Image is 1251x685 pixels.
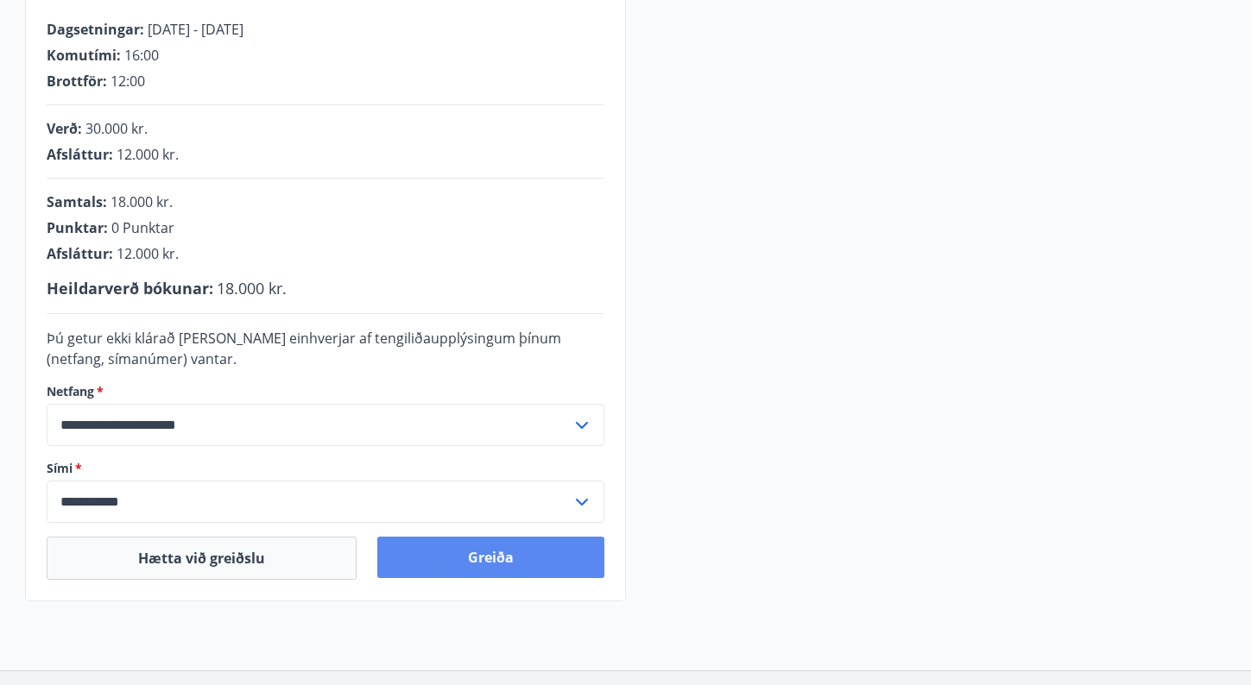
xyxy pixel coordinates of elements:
[47,383,604,400] label: Netfang
[47,72,107,91] span: Brottför :
[117,145,179,164] span: 12.000 kr.
[124,46,159,65] span: 16:00
[47,278,213,299] span: Heildarverð bókunar :
[47,145,113,164] span: Afsláttur :
[47,46,121,65] span: Komutími :
[111,192,173,211] span: 18.000 kr.
[47,537,357,580] button: Hætta við greiðslu
[47,192,107,211] span: Samtals :
[47,218,108,237] span: Punktar :
[117,244,179,263] span: 12.000 kr.
[217,278,287,299] span: 18.000 kr.
[85,119,148,138] span: 30.000 kr.
[47,329,561,368] span: Þú getur ekki klárað [PERSON_NAME] einhverjar af tengiliðaupplýsingum þínum (netfang, símanúmer) ...
[148,20,243,39] span: [DATE] - [DATE]
[111,218,174,237] span: 0 Punktar
[47,119,82,138] span: Verð :
[47,20,144,39] span: Dagsetningar :
[377,537,604,578] button: Greiða
[111,72,145,91] span: 12:00
[47,460,604,477] label: Sími
[47,244,113,263] span: Afsláttur :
